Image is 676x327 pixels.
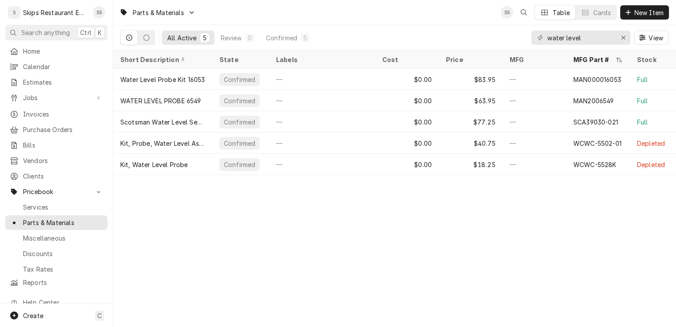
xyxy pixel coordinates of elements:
[633,8,665,17] span: New Item
[23,47,103,56] span: Home
[637,139,665,148] div: Depleted
[5,90,108,105] a: Go to Jobs
[21,28,70,37] span: Search anything
[23,156,103,165] span: Vendors
[510,55,557,64] div: MFG
[223,117,256,127] div: Confirmed
[5,59,108,74] a: Calendar
[23,234,103,243] span: Miscellaneous
[503,132,566,154] div: —
[5,75,108,90] a: Estimates
[637,117,648,127] div: Full
[23,78,103,87] span: Estimates
[573,139,622,148] div: WCWC-5502-01
[593,8,611,17] div: Cards
[637,55,671,64] div: Stock
[446,55,494,64] div: Price
[517,5,531,19] button: Open search
[269,154,375,175] div: —
[93,6,105,19] div: Shan Skipper's Avatar
[223,96,256,105] div: Confirmed
[375,154,439,175] div: $0.00
[5,138,108,152] a: Bills
[5,25,108,40] button: Search anythingCtrlK
[23,62,103,71] span: Calendar
[501,6,513,19] div: Shan Skipper's Avatar
[120,160,188,169] div: Kit, Water Level Probe
[120,96,201,105] div: WATER LEVEL PROBE 6549
[23,218,103,227] span: Parts & Materials
[637,75,648,84] div: Full
[269,90,375,111] div: —
[269,132,375,154] div: —
[80,28,92,37] span: Ctrl
[5,184,108,199] a: Go to Pricebook
[503,90,566,111] div: —
[221,33,242,43] div: Review
[637,96,648,105] div: Full
[375,132,439,154] div: $0.00
[120,139,205,148] div: Kit, Probe, Water Level Assy
[167,33,197,43] div: All Active
[5,169,108,183] a: Clients
[439,90,503,111] div: $63.95
[93,6,105,19] div: SS
[23,202,103,212] span: Services
[616,31,630,45] button: Erase input
[8,6,20,19] div: S
[573,55,614,64] div: MFG Part #
[23,140,103,150] span: Bills
[5,44,108,58] a: Home
[223,139,256,148] div: Confirmed
[503,111,566,132] div: —
[573,96,614,105] div: MAN2006549
[23,187,90,196] span: Pricebook
[637,160,665,169] div: Depleted
[23,109,103,119] span: Invoices
[5,107,108,121] a: Invoices
[647,33,665,43] span: View
[116,5,199,20] a: Go to Parts & Materials
[439,154,503,175] div: $18.25
[620,5,669,19] button: New Item
[5,231,108,245] a: Miscellaneous
[23,298,102,307] span: Help Center
[219,55,260,64] div: State
[120,117,205,127] div: Scotsman Water Level Sensor
[247,33,253,43] div: 0
[5,246,108,261] a: Discounts
[133,8,184,17] span: Parts & Materials
[23,8,88,17] div: Skips Restaurant Equipment
[269,69,375,90] div: —
[573,160,617,169] div: WCWC-5528K
[5,262,108,276] a: Tax Rates
[5,122,108,137] a: Purchase Orders
[5,153,108,168] a: Vendors
[223,160,256,169] div: Confirmed
[98,28,102,37] span: K
[503,154,566,175] div: —
[547,31,614,45] input: Keyword search
[97,311,102,320] span: C
[303,33,308,43] div: 5
[120,55,204,64] div: Short Description
[5,200,108,214] a: Services
[276,55,368,64] div: Labels
[501,6,513,19] div: SS
[375,69,439,90] div: $0.00
[439,132,503,154] div: $40.75
[439,111,503,132] div: $77.25
[375,90,439,111] div: $0.00
[23,312,43,319] span: Create
[23,265,103,274] span: Tax Rates
[23,93,90,102] span: Jobs
[553,8,570,17] div: Table
[439,69,503,90] div: $83.95
[120,75,205,84] div: Water Level Probe Kit 16053
[23,125,103,134] span: Purchase Orders
[269,111,375,132] div: —
[634,31,669,45] button: View
[5,215,108,230] a: Parts & Materials
[5,275,108,290] a: Reports
[266,33,297,43] div: Confirmed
